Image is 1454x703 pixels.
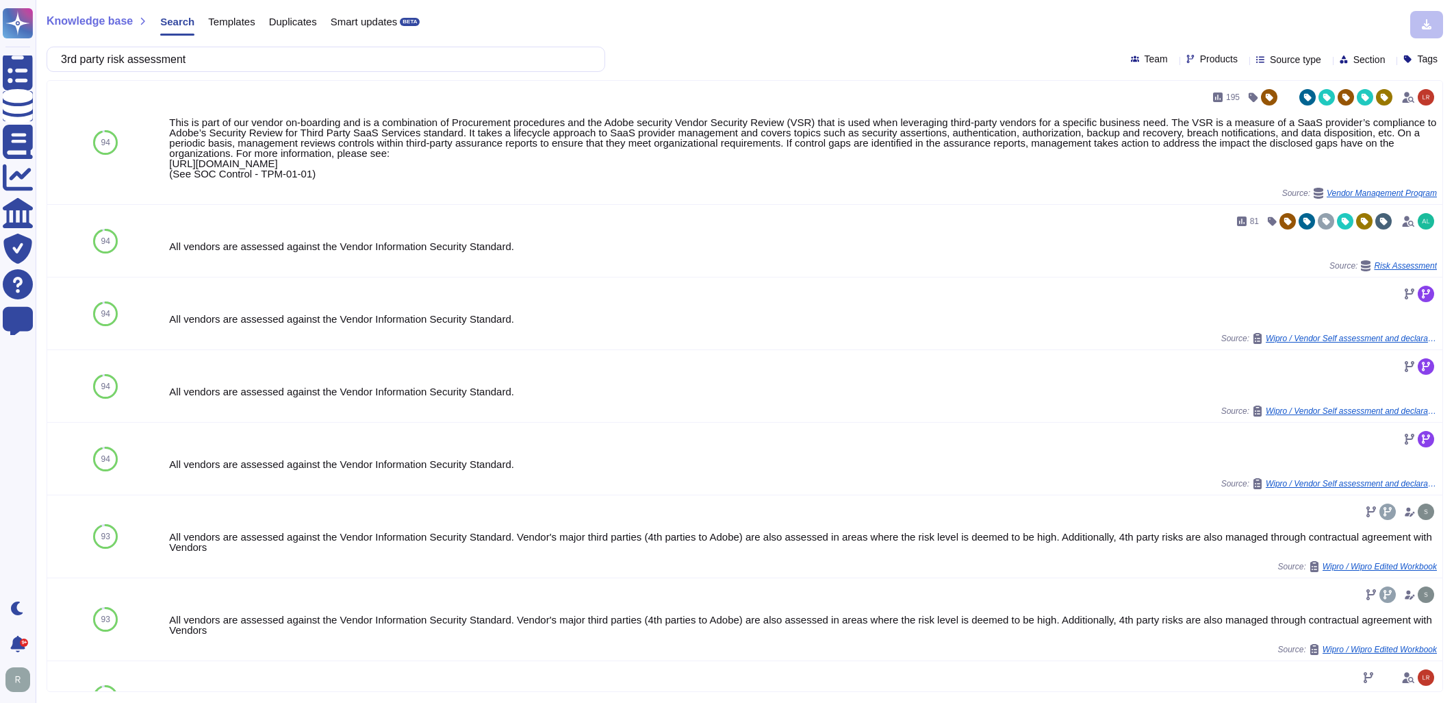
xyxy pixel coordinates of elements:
span: Knowledge base [47,16,133,27]
span: Source: [1221,478,1437,489]
div: BETA [400,18,420,26]
div: 9+ [20,639,28,647]
span: Smart updates [331,16,398,27]
span: 93 [101,532,110,541]
span: Source type [1270,55,1321,64]
span: Wipro / Vendor Self assessment and declaration Architecture Review checklist ver 1.7.9 for Enterp... [1266,407,1437,415]
span: Source: [1277,644,1437,655]
span: 195 [1226,93,1240,101]
span: Templates [208,16,255,27]
span: 94 [101,382,110,391]
span: 94 [101,237,110,245]
span: Tags [1417,54,1438,64]
div: All vendors are assessed against the Vendor Information Security Standard. Vendor's major third p... [169,532,1437,552]
button: user [3,665,40,695]
span: Wipro / Wipro Edited Workbook [1323,645,1437,654]
img: user [1418,213,1434,230]
span: Wipro / Wipro Edited Workbook [1323,563,1437,571]
div: All vendors are assessed against the Vendor Information Security Standard. [169,241,1437,251]
span: Section [1353,55,1386,64]
span: Search [160,16,194,27]
img: user [1418,504,1434,520]
div: All vendors are assessed against the Vendor Information Security Standard. [169,314,1437,324]
span: Risk Assessment [1374,262,1437,270]
span: Source: [1329,260,1437,271]
span: Wipro / Vendor Self assessment and declaration Architecture Review checklist ver 1.7.9 for Enterp... [1266,480,1437,488]
div: This is part of our vendor on-boarding and is a combination of Procurement procedures and the Ado... [169,117,1437,179]
div: All vendors are assessed against the Vendor Information Security Standard. Vendor's major third p... [169,615,1437,635]
span: 93 [101,615,110,624]
div: All vendors are assessed against the Vendor Information Security Standard. [169,386,1437,397]
span: Source: [1277,561,1437,572]
span: 81 [1250,217,1259,225]
img: user [1418,587,1434,603]
span: 94 [101,310,110,318]
input: Search a question or template... [54,47,591,71]
div: All vendors are assessed against the Vendor Information Security Standard. [169,459,1437,469]
span: Vendor Management Program [1327,189,1437,197]
span: Source: [1282,188,1437,199]
span: Products [1200,54,1238,64]
span: 94 [101,138,110,147]
span: Source: [1221,406,1437,417]
span: Source: [1221,333,1437,344]
img: user [5,667,30,692]
span: 94 [101,455,110,463]
span: Wipro / Vendor Self assessment and declaration Architecture Review checklist ver 1.7.9 for Enterp... [1266,334,1437,343]
span: Duplicates [269,16,317,27]
img: user [1418,89,1434,106]
span: Team [1145,54,1168,64]
img: user [1418,669,1434,686]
